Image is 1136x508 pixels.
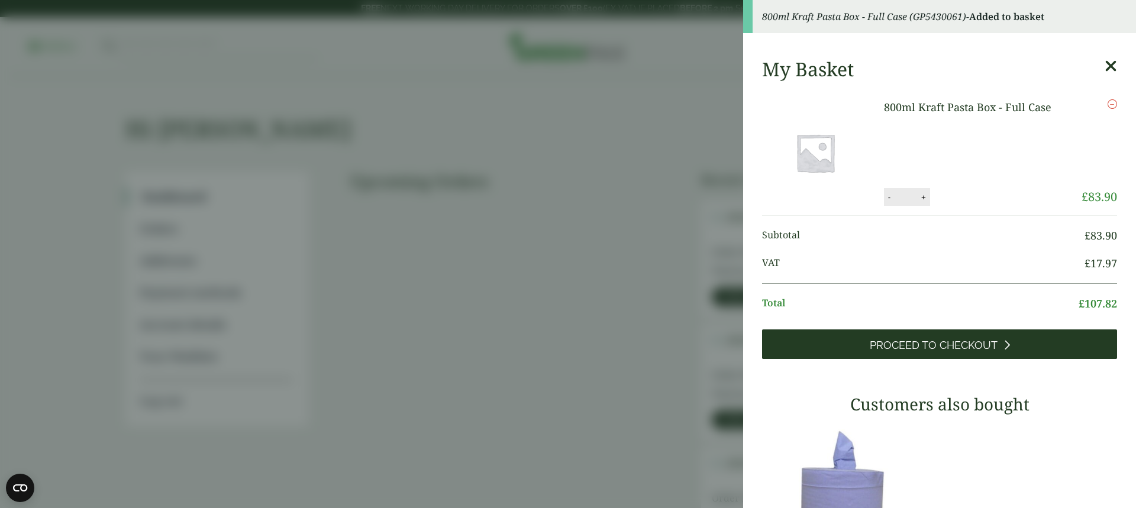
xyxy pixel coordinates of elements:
[762,296,1079,312] span: Total
[1085,256,1117,270] bdi: 17.97
[918,192,930,202] button: +
[1085,228,1090,242] span: £
[6,474,34,502] button: Open CMP widget
[1108,99,1117,109] a: Remove this item
[1085,228,1117,242] bdi: 83.90
[762,58,854,80] h2: My Basket
[1079,296,1117,310] bdi: 107.82
[762,99,869,206] img: Placeholder
[762,329,1117,359] a: Proceed to Checkout
[870,339,998,352] span: Proceed to Checkout
[762,228,1085,244] span: Subtotal
[762,394,1117,415] h3: Customers also bought
[1085,256,1090,270] span: £
[762,10,966,23] em: 800ml Kraft Pasta Box - Full Case (GP5430061)
[762,255,1085,271] span: VAT
[1082,189,1088,205] span: £
[1079,296,1085,310] span: £
[1082,189,1117,205] bdi: 83.90
[969,10,1044,23] strong: Added to basket
[885,192,894,202] button: -
[884,100,1051,114] a: 800ml Kraft Pasta Box - Full Case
